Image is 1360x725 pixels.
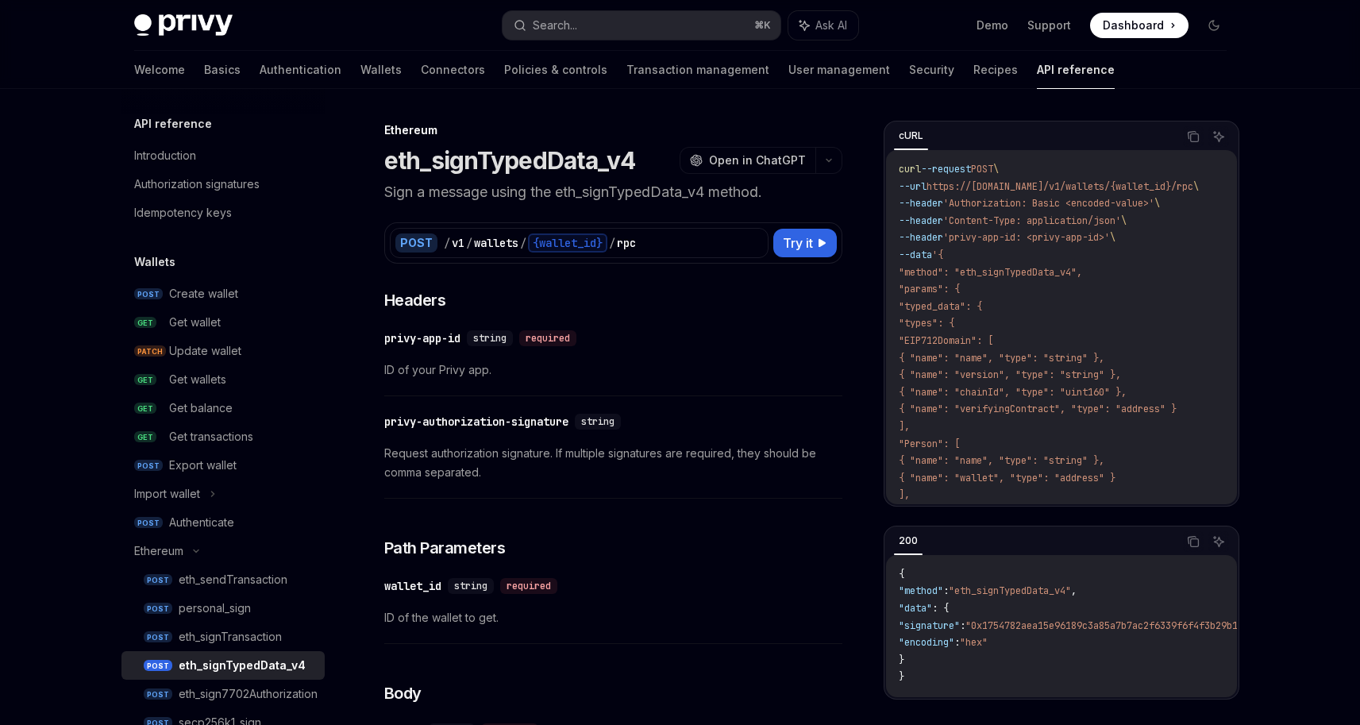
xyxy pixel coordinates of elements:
span: "signature" [899,619,960,632]
span: "encoding" [899,636,954,649]
a: POSTeth_signTypedData_v4 [121,651,325,680]
span: "method" [899,584,943,597]
a: GETGet transactions [121,422,325,451]
span: GET [134,431,156,443]
a: GETGet wallet [121,308,325,337]
div: / [609,235,615,251]
div: Get transactions [169,427,253,446]
span: Request authorization signature. If multiple signatures are required, they should be comma separa... [384,444,842,482]
div: / [444,235,450,251]
span: 'privy-app-id: <privy-app-id>' [943,231,1110,244]
span: --request [921,163,971,175]
span: : [960,619,965,632]
div: Get balance [169,399,233,418]
button: Ask AI [788,11,858,40]
a: Recipes [973,51,1018,89]
h1: eth_signTypedData_v4 [384,146,636,175]
div: eth_sign7702Authorization [179,685,318,704]
span: POST [144,660,172,672]
span: "Person": [ [899,438,960,450]
a: API reference [1037,51,1115,89]
span: string [473,332,507,345]
span: PATCH [134,345,166,357]
div: privy-app-id [384,330,460,346]
span: "params": { [899,283,960,295]
span: "method": "eth_signTypedData_v4", [899,266,1082,279]
span: "EIP712Domain": [ [899,334,993,347]
a: Policies & controls [504,51,607,89]
a: Connectors [421,51,485,89]
span: : { [932,602,949,615]
span: Ask AI [815,17,847,33]
div: 200 [894,531,923,550]
span: GET [134,374,156,386]
span: ID of the wallet to get. [384,608,842,627]
span: } [899,670,904,683]
span: , [1071,584,1077,597]
div: v1 [452,235,464,251]
div: eth_signTransaction [179,627,282,646]
span: --data [899,249,932,261]
a: POSTeth_sign7702Authorization [121,680,325,708]
a: POSTeth_sendTransaction [121,565,325,594]
div: rpc [617,235,636,251]
span: Try it [783,233,813,253]
span: POST [144,631,172,643]
div: Get wallets [169,370,226,389]
span: GET [134,317,156,329]
span: : [943,584,949,597]
a: Demo [977,17,1008,33]
button: Copy the contents from the code block [1183,531,1204,552]
span: POST [144,688,172,700]
button: Toggle dark mode [1201,13,1227,38]
button: Open in ChatGPT [680,147,815,174]
a: Security [909,51,954,89]
span: { "name": "chainId", "type": "uint160" }, [899,386,1127,399]
span: Headers [384,289,446,311]
a: Welcome [134,51,185,89]
span: "hex" [960,636,988,649]
a: POSTExport wallet [121,451,325,480]
span: Dashboard [1103,17,1164,33]
span: POST [144,574,172,586]
a: Introduction [121,141,325,170]
span: --header [899,197,943,210]
span: \ [1193,180,1199,193]
span: curl [899,163,921,175]
div: Create wallet [169,284,238,303]
div: Introduction [134,146,196,165]
div: Ethereum [134,542,183,561]
a: Idempotency keys [121,199,325,227]
span: Body [384,682,422,704]
span: { "name": "version", "type": "string" }, [899,368,1121,381]
span: --url [899,180,927,193]
span: { "name": "wallet", "type": "address" } [899,472,1115,484]
a: GETGet balance [121,394,325,422]
div: Ethereum [384,122,842,138]
h5: API reference [134,114,212,133]
span: GET [134,403,156,415]
div: Export wallet [169,456,237,475]
img: dark logo [134,14,233,37]
a: Basics [204,51,241,89]
a: Support [1027,17,1071,33]
h5: Wallets [134,253,175,272]
div: Get wallet [169,313,221,332]
span: https://[DOMAIN_NAME]/v1/wallets/{wallet_id}/rpc [927,180,1193,193]
a: POSTeth_signTransaction [121,623,325,651]
div: required [519,330,576,346]
span: Open in ChatGPT [709,152,806,168]
div: required [500,578,557,594]
span: --header [899,214,943,227]
span: string [581,415,615,428]
div: eth_sendTransaction [179,570,287,589]
a: Dashboard [1090,13,1189,38]
span: POST [134,288,163,300]
span: --header [899,231,943,244]
span: Path Parameters [384,537,506,559]
a: Authentication [260,51,341,89]
a: User management [788,51,890,89]
span: POST [144,603,172,615]
div: Authorization signatures [134,175,260,194]
span: "typed_data": { [899,300,982,313]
